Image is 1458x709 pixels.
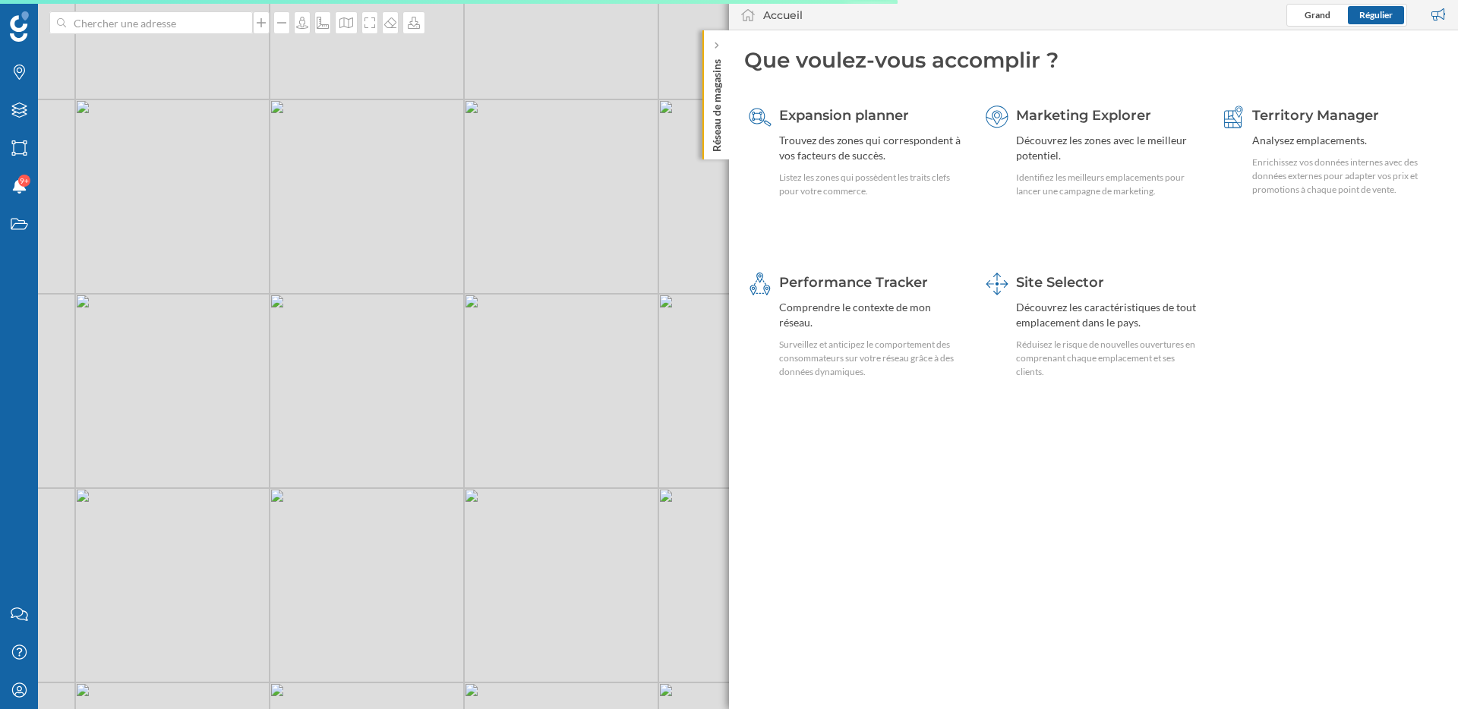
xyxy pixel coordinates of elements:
[779,107,909,124] span: Expansion planner
[1016,300,1202,330] div: Découvrez les caractéristiques de tout emplacement dans le pays.
[709,53,724,152] p: Réseau de magasins
[1016,171,1202,198] div: Identifiez les meilleurs emplacements pour lancer une campagne de marketing.
[744,46,1443,74] div: Que voulez-vous accomplir ?
[20,173,29,188] span: 9+
[749,106,772,128] img: search-areas.svg
[1252,156,1438,197] div: Enrichissez vos données internes avec des données externes pour adapter vos prix et promotions à ...
[1016,338,1202,379] div: Réduisez le risque de nouvelles ouvertures en comprenant chaque emplacement et ses clients.
[1016,133,1202,163] div: Découvrez les zones avec le meilleur potentiel.
[1252,133,1438,148] div: Analysez emplacements.
[779,274,928,291] span: Performance Tracker
[1305,9,1330,20] span: Grand
[10,11,29,42] img: Logo Geoblink
[763,8,803,23] div: Accueil
[779,133,965,163] div: Trouvez des zones qui correspondent à vos facteurs de succès.
[1222,106,1245,128] img: territory-manager.svg
[779,171,965,198] div: Listez les zones qui possèdent les traits clefs pour votre commerce.
[1016,274,1104,291] span: Site Selector
[779,338,965,379] div: Surveillez et anticipez le comportement des consommateurs sur votre réseau grâce à des données dy...
[1252,107,1379,124] span: Territory Manager
[1359,9,1393,20] span: Régulier
[749,273,772,295] img: monitoring-360.svg
[986,273,1008,295] img: dashboards-manager.svg
[1016,107,1151,124] span: Marketing Explorer
[779,300,965,330] div: Comprendre le contexte de mon réseau.
[986,106,1008,128] img: explorer.svg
